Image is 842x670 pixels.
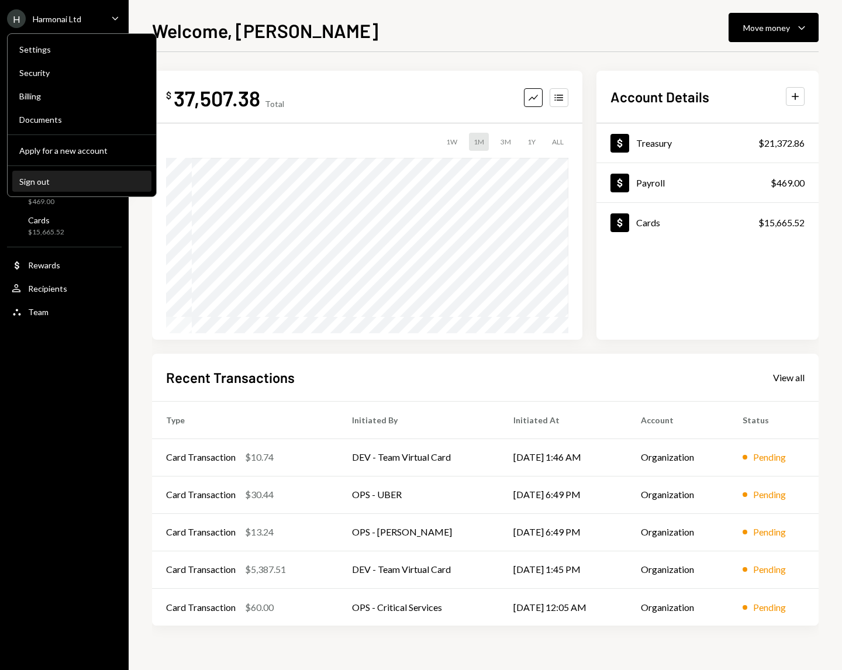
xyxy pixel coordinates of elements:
div: $60.00 [245,600,274,614]
div: Team [28,307,49,317]
div: $5,387.51 [245,562,286,576]
td: [DATE] 1:45 PM [499,551,627,588]
button: Sign out [12,171,151,192]
div: $21,372.86 [758,136,805,150]
td: [DATE] 12:05 AM [499,588,627,626]
th: Status [729,401,819,438]
div: $13.24 [245,525,274,539]
a: Rewards [7,254,122,275]
div: Total [265,99,284,109]
div: Sign out [19,177,144,187]
td: OPS - [PERSON_NAME] [338,513,499,551]
div: Card Transaction [166,562,236,576]
div: 3M [496,133,516,151]
a: Team [7,301,122,322]
a: Security [12,62,151,83]
a: Billing [12,85,151,106]
div: Cards [636,217,660,228]
a: Documents [12,109,151,130]
div: Card Transaction [166,488,236,502]
div: Pending [753,525,786,539]
td: Organization [627,476,729,513]
div: $10.74 [245,450,274,464]
td: DEV - Team Virtual Card [338,438,499,476]
div: Card Transaction [166,525,236,539]
a: Settings [12,39,151,60]
div: $ [166,89,171,101]
div: Apply for a new account [19,146,144,156]
div: Payroll [636,177,665,188]
div: $30.44 [245,488,274,502]
div: Security [19,68,144,78]
a: Cards$15,665.52 [7,212,122,240]
div: H [7,9,26,28]
td: Organization [627,513,729,551]
a: Recipients [7,278,122,299]
div: Card Transaction [166,450,236,464]
td: Organization [627,438,729,476]
a: Cards$15,665.52 [596,203,819,242]
div: Treasury [636,137,672,148]
div: Move money [743,22,790,34]
div: Cards [28,215,64,225]
td: [DATE] 6:49 PM [499,513,627,551]
div: ALL [547,133,568,151]
div: Rewards [28,260,60,270]
td: [DATE] 1:46 AM [499,438,627,476]
div: Pending [753,562,786,576]
a: Payroll$469.00 [596,163,819,202]
td: Organization [627,588,729,626]
td: OPS - UBER [338,476,499,513]
th: Initiated At [499,401,627,438]
th: Initiated By [338,401,499,438]
td: Organization [627,551,729,588]
div: 1Y [523,133,540,151]
div: Documents [19,115,144,125]
div: View all [773,372,805,384]
div: 37,507.38 [174,85,260,111]
div: Pending [753,450,786,464]
td: OPS - Critical Services [338,588,499,626]
th: Account [627,401,729,438]
div: Settings [19,44,144,54]
div: Card Transaction [166,600,236,614]
div: Billing [19,91,144,101]
div: Pending [753,600,786,614]
div: Harmonai Ltd [33,14,81,24]
div: $15,665.52 [28,227,64,237]
td: DEV - Team Virtual Card [338,551,499,588]
a: View all [773,371,805,384]
div: Recipients [28,284,67,293]
h2: Recent Transactions [166,368,295,387]
button: Move money [729,13,819,42]
div: Pending [753,488,786,502]
div: 1M [469,133,489,151]
th: Type [152,401,338,438]
div: $469.00 [28,197,54,207]
button: Apply for a new account [12,140,151,161]
a: Treasury$21,372.86 [596,123,819,163]
h1: Welcome, [PERSON_NAME] [152,19,378,42]
div: $469.00 [771,176,805,190]
h2: Account Details [610,87,709,106]
div: 1W [441,133,462,151]
td: [DATE] 6:49 PM [499,476,627,513]
div: $15,665.52 [758,216,805,230]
